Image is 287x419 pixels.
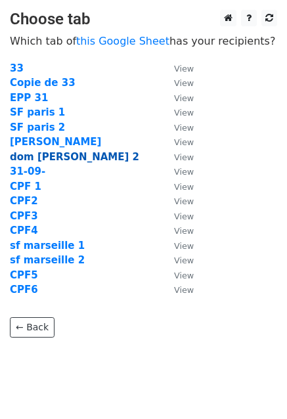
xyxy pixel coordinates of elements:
a: View [161,106,194,118]
a: this Google Sheet [76,35,169,47]
small: View [174,196,194,206]
small: View [174,211,194,221]
a: View [161,77,194,89]
a: View [161,284,194,296]
small: View [174,271,194,280]
a: [PERSON_NAME] [10,136,101,148]
small: View [174,137,194,147]
a: dom [PERSON_NAME] 2 [10,151,139,163]
h3: Choose tab [10,10,277,29]
a: ← Back [10,317,55,338]
a: CPF3 [10,210,38,222]
a: View [161,254,194,266]
small: View [174,285,194,295]
a: View [161,136,194,148]
a: View [161,225,194,236]
a: View [161,92,194,104]
a: View [161,181,194,192]
a: CPF6 [10,284,38,296]
a: View [161,62,194,74]
p: Which tab of has your recipients? [10,34,277,48]
a: CPF2 [10,195,38,207]
iframe: Chat Widget [221,356,287,419]
a: CPF5 [10,269,38,281]
a: EPP 31 [10,92,48,104]
a: SF paris 1 [10,106,65,118]
small: View [174,182,194,192]
a: sf marseille 2 [10,254,85,266]
div: Widget de chat [221,356,287,419]
a: View [161,121,194,133]
a: View [161,151,194,163]
a: View [161,240,194,252]
small: View [174,78,194,88]
small: View [174,123,194,133]
a: CPF 1 [10,181,41,192]
a: View [161,165,194,177]
a: CPF4 [10,225,38,236]
a: 31-09- [10,165,45,177]
small: View [174,93,194,103]
a: SF paris 2 [10,121,65,133]
small: View [174,226,194,236]
a: sf marseille 1 [10,240,85,252]
a: Copie de 33 [10,77,76,89]
a: View [161,269,194,281]
small: View [174,241,194,251]
small: View [174,64,194,74]
small: View [174,152,194,162]
small: View [174,167,194,177]
a: View [161,195,194,207]
a: 33 [10,62,24,74]
small: View [174,255,194,265]
a: View [161,210,194,222]
small: View [174,108,194,118]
